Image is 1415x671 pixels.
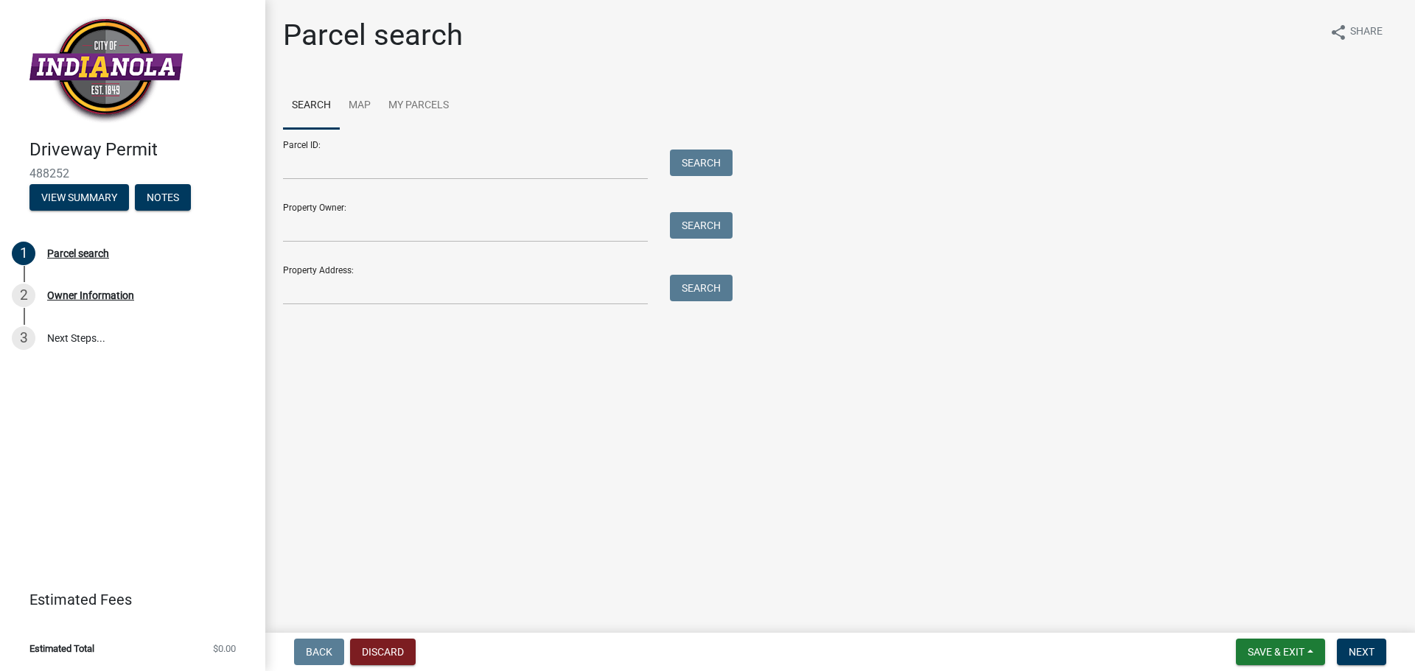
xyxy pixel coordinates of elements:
button: Notes [135,184,191,211]
span: Estimated Total [29,644,94,653]
button: Back [294,639,344,665]
button: View Summary [29,184,129,211]
a: My Parcels [380,82,458,130]
wm-modal-confirm: Summary [29,192,129,204]
button: Search [670,212,733,239]
span: Share [1350,24,1383,41]
a: Map [340,82,380,130]
span: $0.00 [213,644,236,653]
button: Discard [350,639,416,665]
button: Save & Exit [1236,639,1325,665]
div: 2 [12,284,35,307]
a: Estimated Fees [12,585,242,614]
h1: Parcel search [283,18,463,53]
div: Parcel search [47,248,109,259]
a: Search [283,82,340,130]
button: shareShare [1318,18,1394,46]
span: Next [1349,646,1374,658]
i: share [1330,24,1347,41]
div: 1 [12,242,35,265]
h4: Driveway Permit [29,139,254,161]
span: Save & Exit [1248,646,1304,658]
div: 3 [12,326,35,350]
div: Owner Information [47,290,134,301]
span: 488252 [29,166,236,180]
button: Search [670,150,733,176]
button: Next [1337,639,1386,665]
img: City of Indianola, Iowa [29,15,183,124]
button: Search [670,275,733,301]
wm-modal-confirm: Notes [135,192,191,204]
span: Back [306,646,332,658]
